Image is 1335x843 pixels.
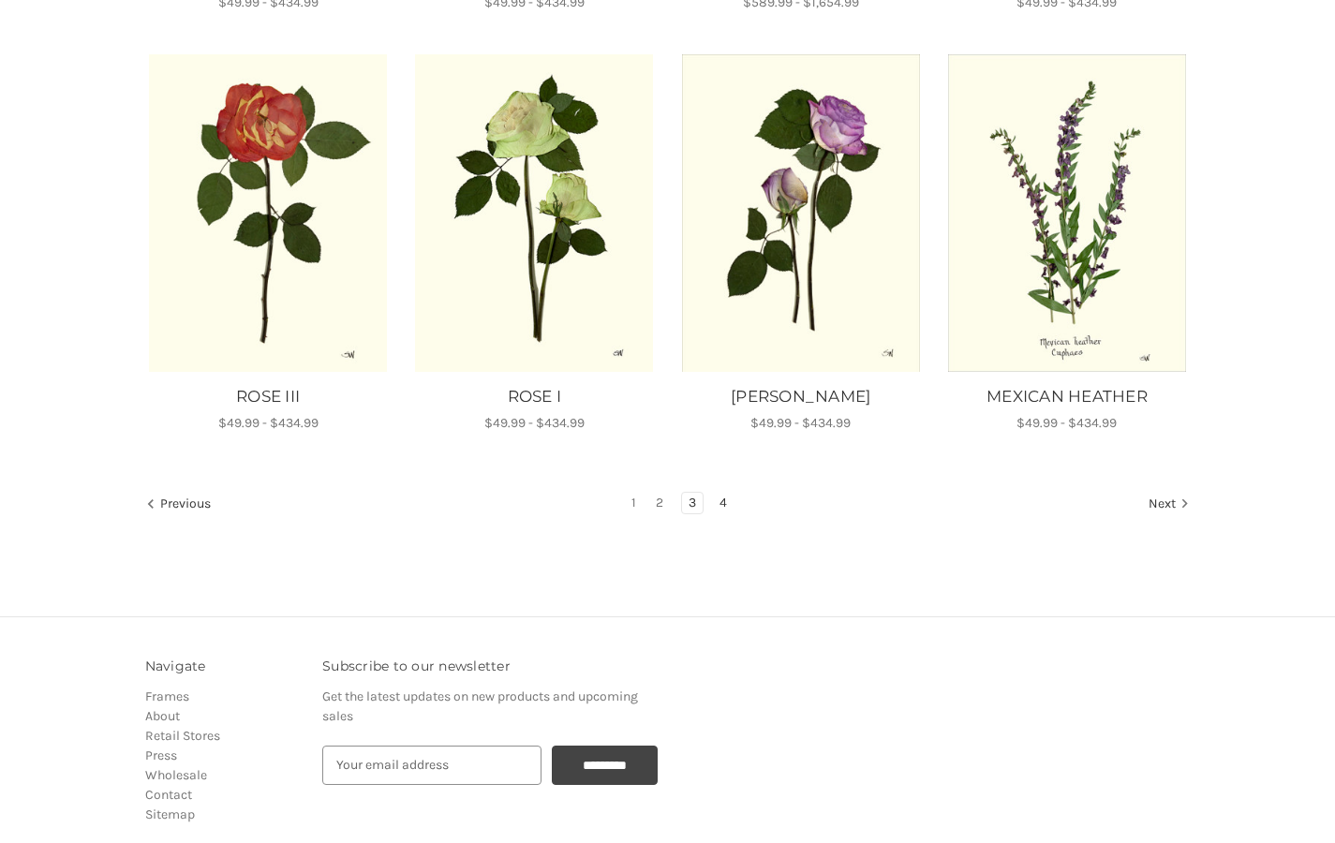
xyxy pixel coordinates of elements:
img: Unframed [680,54,921,372]
a: Wholesale [145,767,207,783]
a: ROSE III, Price range from $49.99 to $434.99 [148,54,389,372]
h3: Subscribe to our newsletter [322,657,658,676]
img: Unframed [148,54,389,372]
a: MEXICAN HEATHER, Price range from $49.99 to $434.99 [946,54,1187,372]
span: $49.99 - $434.99 [484,415,585,431]
span: $49.99 - $434.99 [1016,415,1117,431]
a: Previous [146,493,217,517]
p: Get the latest updates on new products and upcoming sales [322,687,658,726]
nav: pagination [145,492,1191,518]
input: Your email address [322,746,541,785]
a: ROSE I, Price range from $49.99 to $434.99 [414,54,655,372]
a: About [145,708,180,724]
img: Unframed [414,54,655,372]
a: Next [1142,493,1190,517]
a: Page 4 of 4 [713,493,734,513]
a: Contact [145,787,192,803]
a: Page 3 of 4 [682,493,703,513]
img: Unframed [946,54,1187,372]
a: ROSE II, Price range from $49.99 to $434.99 [677,385,924,409]
a: MEXICAN HEATHER, Price range from $49.99 to $434.99 [943,385,1190,409]
a: Page 2 of 4 [649,493,670,513]
a: ROSE III, Price range from $49.99 to $434.99 [145,385,392,409]
h3: Navigate [145,657,304,676]
a: Frames [145,688,189,704]
a: Page 1 of 4 [625,493,643,513]
span: $49.99 - $434.99 [750,415,851,431]
span: $49.99 - $434.99 [218,415,319,431]
a: ROSE II, Price range from $49.99 to $434.99 [680,54,921,372]
a: ROSE I, Price range from $49.99 to $434.99 [411,385,658,409]
a: Press [145,747,177,763]
a: Retail Stores [145,728,220,744]
a: Sitemap [145,806,195,822]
